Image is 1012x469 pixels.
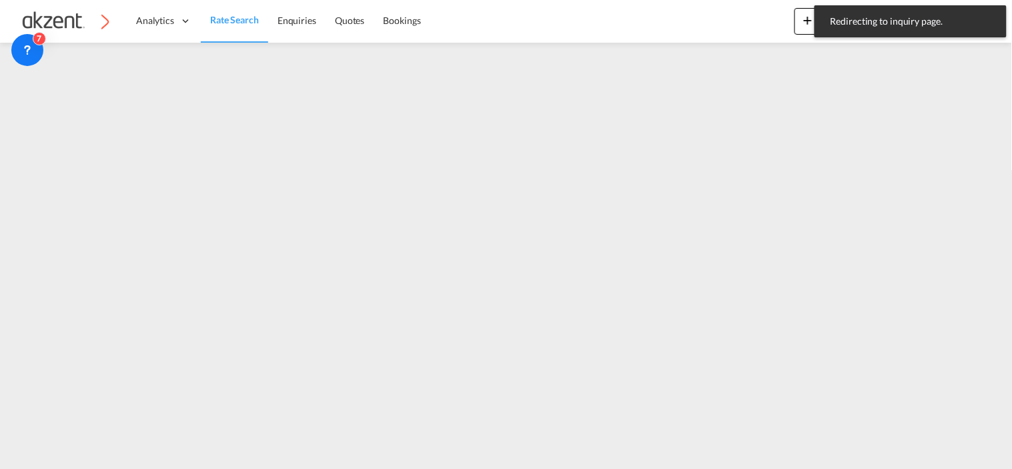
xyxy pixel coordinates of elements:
span: Quotes [335,15,364,26]
span: Bookings [384,15,421,26]
img: c72fcea0ad0611ed966209c23b7bd3dd.png [20,6,110,36]
span: Analytics [136,14,174,27]
button: icon-plus 400-fgNewicon-chevron-down [795,8,855,35]
span: Rate Search [210,14,259,25]
span: Redirecting to inquiry page. [827,15,995,28]
md-icon: icon-plus 400-fg [800,12,816,28]
span: New [800,15,850,25]
span: Enquiries [278,15,316,26]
